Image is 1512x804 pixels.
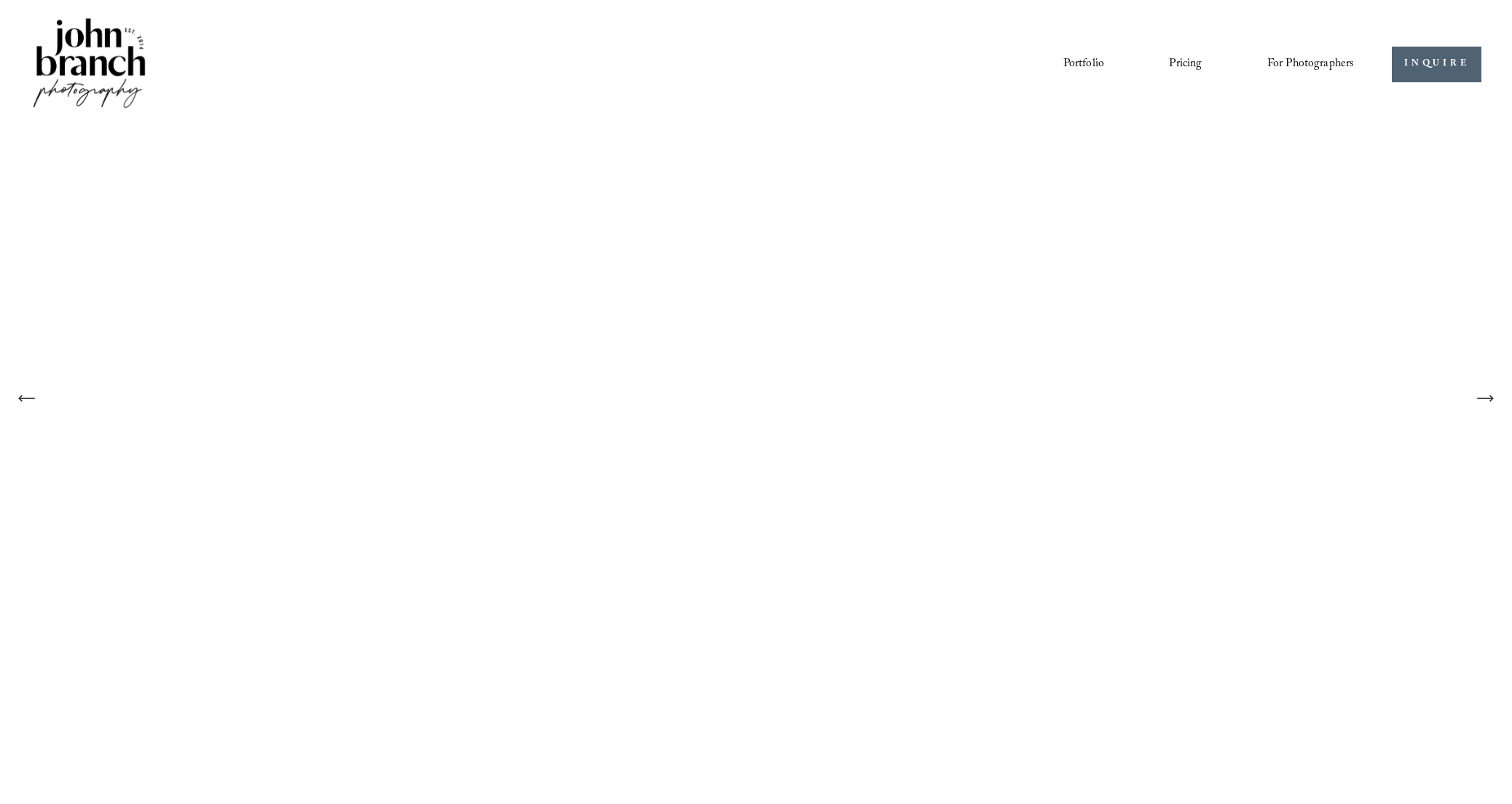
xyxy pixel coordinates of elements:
span: For Photographers [1267,53,1355,76]
a: INQUIRE [1392,47,1481,82]
button: Next Slide [1469,382,1501,414]
a: folder dropdown [1267,52,1355,76]
a: Pricing [1169,52,1202,76]
button: Previous Slide [11,382,43,414]
a: Portfolio [1063,52,1104,76]
img: John Branch IV Photography [31,15,149,114]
